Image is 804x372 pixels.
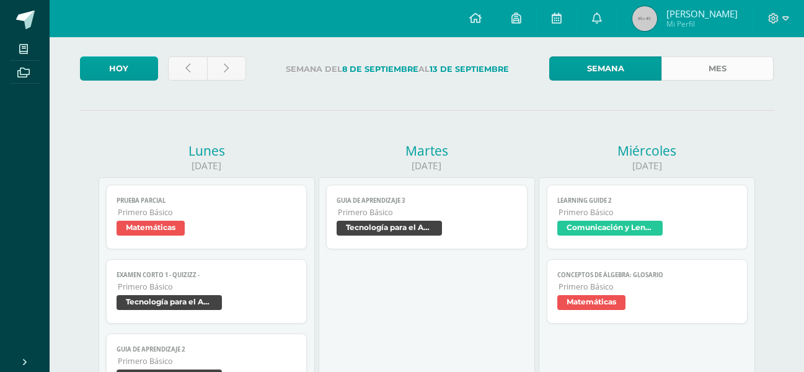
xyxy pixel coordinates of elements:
span: Mi Perfil [666,19,738,29]
div: [DATE] [319,159,535,172]
a: Hoy [80,56,158,81]
span: Comunicación y Lenguaje, Idioma Extranjero Inglés [557,221,663,236]
span: Primero Básico [118,281,297,292]
a: Conceptos de Álgebra: GlosarioPrimero BásicoMatemáticas [547,259,748,324]
span: Tecnología para el Aprendizaje y la Comunicación (Informática) [117,295,222,310]
a: EXAMEN CORTO 1 - QUIZIZZ -Primero BásicoTecnología para el Aprendizaje y la Comunicación (Informá... [106,259,307,324]
span: Primero Básico [338,207,517,218]
span: Primero Básico [118,356,297,366]
div: Martes [319,142,535,159]
span: GUIA DE APRENDIZAJE 3 [337,197,517,205]
span: Matemáticas [557,295,625,310]
div: Lunes [99,142,315,159]
a: Mes [661,56,774,81]
div: Miércoles [539,142,755,159]
img: 45x45 [632,6,657,31]
label: Semana del al [256,56,539,82]
div: [DATE] [539,159,755,172]
span: EXAMEN CORTO 1 - QUIZIZZ - [117,271,297,279]
a: Prueba ParcialPrimero BásicoMatemáticas [106,185,307,249]
span: Primero Básico [559,281,738,292]
strong: 13 de Septiembre [430,64,509,74]
span: Tecnología para el Aprendizaje y la Comunicación (Informática) [337,221,442,236]
span: Prueba Parcial [117,197,297,205]
span: Primero Básico [559,207,738,218]
a: GUIA DE APRENDIZAJE 3Primero BásicoTecnología para el Aprendizaje y la Comunicación (Informática) [326,185,528,249]
span: Learning Guide 2 [557,197,738,205]
span: [PERSON_NAME] [666,7,738,20]
a: Learning Guide 2Primero BásicoComunicación y Lenguaje, Idioma Extranjero Inglés [547,185,748,249]
a: Semana [549,56,661,81]
span: GUIA DE APRENDIZAJE 2 [117,345,297,353]
strong: 8 de Septiembre [342,64,418,74]
span: Primero Básico [118,207,297,218]
div: [DATE] [99,159,315,172]
span: Matemáticas [117,221,185,236]
span: Conceptos de Álgebra: Glosario [557,271,738,279]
